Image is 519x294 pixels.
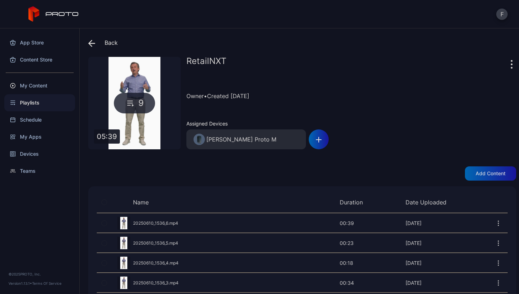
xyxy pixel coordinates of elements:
div: Finn's Proto M [206,135,276,144]
button: Add content [465,166,516,181]
div: © 2025 PROTO, Inc. [9,271,71,277]
div: Name [112,199,310,206]
a: Content Store [4,51,75,68]
div: Back [88,34,118,51]
div: Owner • Created [DATE] [186,80,516,112]
div: Assigned Devices [186,121,306,127]
a: Playlists [4,94,75,111]
a: My Apps [4,128,75,145]
div: Duration [340,199,375,206]
a: Schedule [4,111,75,128]
span: Version 1.13.1 • [9,281,32,285]
button: F [496,9,508,20]
a: Devices [4,145,75,162]
div: Add content [476,171,505,176]
a: App Store [4,34,75,51]
a: My Content [4,77,75,94]
a: Teams [4,162,75,180]
a: Terms Of Service [32,281,62,285]
div: 9 [114,93,155,113]
div: RetailNXT [186,57,509,71]
div: Date Uploaded [406,199,459,206]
